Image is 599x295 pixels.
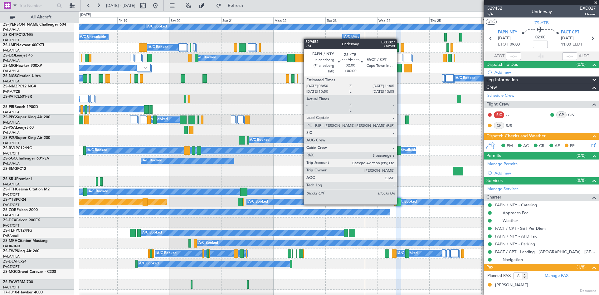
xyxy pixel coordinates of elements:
[568,112,582,118] a: CLV
[481,17,533,23] div: Fri 26
[3,64,42,68] a: ZS-MIGHawker 900XP
[577,177,586,184] span: (8/8)
[495,210,528,215] a: --- - Approach Fee
[142,228,162,238] div: A/C Booked
[535,34,545,41] span: 02:00
[494,170,596,176] div: Add new
[507,143,513,149] span: PM
[577,264,586,270] span: (1/8)
[3,157,16,160] span: ZS-SGC
[3,219,40,222] a: ZS-DEXFalcon 900EX
[3,244,20,248] a: FAOR/JNB
[456,74,475,83] div: A/C Booked
[3,161,20,166] a: FALA/HLA
[3,136,16,140] span: ZS-PZU
[3,182,20,187] a: FALA/HLA
[534,20,549,26] span: ZS-YTB
[3,136,50,140] a: ZS-PZUSuper King Air 200
[3,188,50,191] a: ZS-TTHCessna Citation M2
[397,197,417,207] div: A/C Booked
[3,151,19,156] a: FACT/CPT
[506,123,520,128] a: RJR
[498,29,517,36] span: FAPN NTY
[3,291,19,294] span: T7-TJ104
[3,146,32,150] a: ZS-RVLPC12/NG
[65,17,117,23] div: Thu 18
[398,249,418,258] div: A/C Booked
[580,5,596,12] span: EXD027
[498,35,511,42] span: [DATE]
[495,226,546,231] a: FACT / CPT - S&T Per Diem
[3,95,15,99] span: ZS-PAT
[3,126,16,130] span: ZS-PSA
[248,197,268,207] div: A/C Booked
[498,42,508,48] span: ETOT
[561,35,574,42] span: [DATE]
[495,249,596,254] a: FACT / CPT - Landing - [GEOGRAPHIC_DATA] - [GEOGRAPHIC_DATA] International FACT / CPT
[89,187,108,196] div: A/C Booked
[3,58,20,63] a: FALA/HLA
[3,27,20,32] a: FALA/HLA
[486,133,546,140] span: Dispatch Checks and Weather
[3,126,34,130] a: ZS-PSALearjet 60
[3,38,19,42] a: FACT/CPT
[148,115,168,124] div: A/C Booked
[487,93,514,99] a: Schedule Crew
[7,12,68,22] button: All Aircraft
[3,89,20,94] a: FAPM/PZB
[80,32,106,42] div: A/C Unavailable
[3,105,38,109] a: ZS-PIRBeech 1900D
[3,208,17,212] span: ZS-ZOR
[570,143,575,149] span: FP
[325,17,377,23] div: Tue 23
[3,74,17,78] span: ZS-NGS
[3,64,16,68] span: ZS-MIG
[580,288,596,294] span: Document
[144,66,147,69] img: arrow-gray.svg
[3,270,56,274] a: ZS-MGCGrand Caravan - C208
[3,105,14,109] span: ZS-PIR
[487,161,518,167] a: Manage Permits
[495,218,518,223] a: --- - Weather
[494,53,504,59] span: ATOT
[3,33,33,37] a: ZS-KHTPC12/NG
[532,8,552,15] div: Underway
[117,17,169,23] div: Fri 19
[495,241,535,247] a: FAPN / NTY - Parking
[3,43,16,47] span: ZS-LMF
[377,17,429,23] div: Wed 24
[3,229,32,233] a: ZS-TLHPC12/NG
[3,239,48,243] a: ZS-MRHCitation Mustang
[523,143,529,149] span: AC
[273,17,325,23] div: Mon 22
[3,291,43,294] a: T7-TJ104Hawker 4000
[3,239,17,243] span: ZS-MRH
[572,42,582,48] span: ELDT
[3,130,20,135] a: FALA/HLA
[494,122,504,129] div: CP
[3,192,19,197] a: FACT/CPT
[3,146,16,150] span: ZS-RVL
[577,61,586,68] span: (0/0)
[80,12,91,18] div: [DATE]
[494,111,504,118] div: SIC
[3,264,19,269] a: FACT/CPT
[3,249,17,253] span: ZS-TWP
[539,143,544,149] span: CR
[198,238,218,248] div: A/C Booked
[3,188,16,191] span: ZS-TTH
[213,1,251,11] button: Refresh
[486,19,497,25] button: UTC
[3,69,20,73] a: FALA/HLA
[506,52,521,60] input: --:--
[3,177,32,181] a: ZS-SRUPremier I
[3,23,66,27] a: ZS-[PERSON_NAME]Challenger 604
[495,282,528,288] div: [PERSON_NAME]
[344,187,370,196] div: A/C Unavailable
[429,17,481,23] div: Thu 25
[3,79,20,84] a: FALA/HLA
[3,48,20,53] a: FALA/HLA
[250,135,270,145] div: A/C Booked
[3,167,26,171] a: ZS-SMGPC12
[3,54,15,57] span: ZS-LRJ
